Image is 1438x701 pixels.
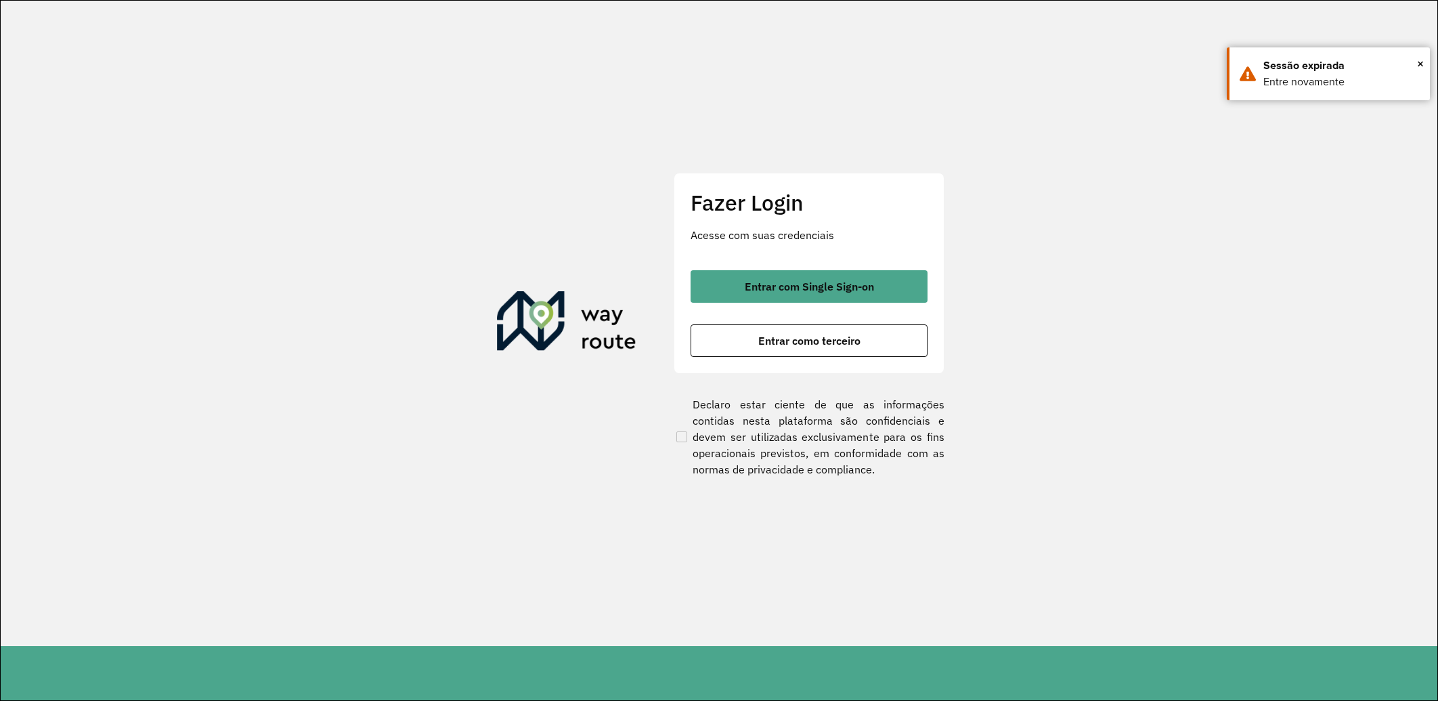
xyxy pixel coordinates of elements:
[745,281,874,292] span: Entrar com Single Sign-on
[691,190,928,215] h2: Fazer Login
[497,291,636,356] img: Roteirizador AmbevTech
[758,335,860,346] span: Entrar como terceiro
[1263,74,1420,90] div: Entre novamente
[1263,58,1420,74] div: Sessão expirada
[674,396,944,477] label: Declaro estar ciente de que as informações contidas nesta plataforma são confidenciais e devem se...
[691,324,928,357] button: button
[691,227,928,243] p: Acesse com suas credenciais
[1417,54,1424,74] button: Close
[1417,54,1424,74] span: ×
[691,270,928,303] button: button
